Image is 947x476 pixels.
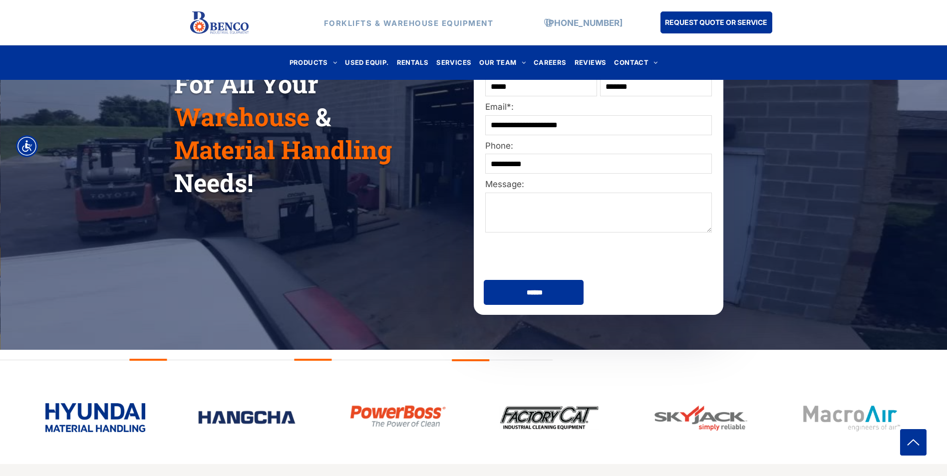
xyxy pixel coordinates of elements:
[660,11,772,33] a: REQUEST QUOTE OR SERVICE
[485,101,712,114] label: Email*:
[530,56,571,69] a: CAREERS
[174,67,318,100] span: For All Your
[571,56,611,69] a: REVIEWS
[197,409,297,425] img: bencoindustrial
[485,140,712,153] label: Phone:
[348,402,448,430] img: bencoindustrial
[485,239,622,274] iframe: reCAPTCHA
[546,17,623,27] a: [PHONE_NUMBER]
[316,100,331,133] span: &
[393,56,433,69] a: RENTALS
[650,403,750,434] img: bencoindustrial
[174,100,310,133] span: Warehouse
[499,403,599,432] img: bencoindustrial
[432,56,475,69] a: SERVICES
[610,56,661,69] a: CONTACT
[174,166,253,199] span: Needs!
[802,402,902,434] img: bencoindustrial
[485,178,712,191] label: Message:
[16,135,38,157] div: Accessibility Menu
[45,403,145,432] img: bencoindustrial
[475,56,530,69] a: OUR TEAM
[341,56,392,69] a: USED EQUIP.
[174,133,392,166] span: Material Handling
[324,18,494,27] strong: FORKLIFTS & WAREHOUSE EQUIPMENT
[286,56,341,69] a: PRODUCTS
[665,13,767,31] span: REQUEST QUOTE OR SERVICE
